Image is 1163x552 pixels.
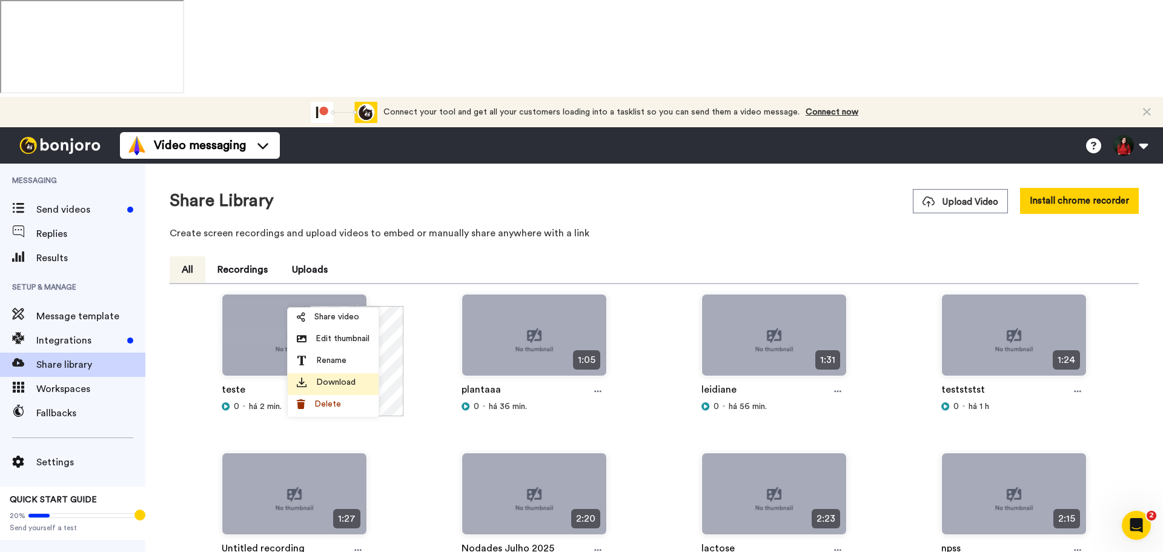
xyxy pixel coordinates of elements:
span: Edit thumbnail [316,333,369,345]
a: testststst [941,382,985,401]
img: no-thumbnail.jpg [462,453,606,545]
span: Settings [36,455,145,470]
span: Replies [36,227,145,241]
span: Share library [36,357,145,372]
span: Results [36,251,145,265]
div: há 2 min. [222,401,367,413]
img: no-thumbnail.jpg [702,294,846,386]
span: 2:15 [1053,509,1080,528]
button: All [170,256,205,283]
div: há 56 min. [701,401,847,413]
img: bj-logo-header-white.svg [15,137,105,154]
p: Create screen recordings and upload videos to embed or manually share anywhere with a link [170,226,1139,241]
span: Download [316,376,356,388]
img: no-thumbnail.jpg [942,453,1086,545]
div: há 36 min. [462,401,607,413]
button: Install chrome recorder [1020,188,1139,214]
span: Share video [314,311,359,323]
button: Upload Video [913,189,1008,213]
img: no-thumbnail.jpg [942,294,1086,386]
span: Workspaces [36,382,145,396]
span: 0 [953,401,959,413]
a: teste [222,382,245,401]
img: vm-color.svg [127,136,147,155]
span: 1:31 [815,350,840,370]
span: QUICK START GUIDE [10,496,97,504]
h1: Share Library [170,191,274,210]
button: Uploads [280,256,340,283]
a: plantaaa [462,382,501,401]
span: Delete [314,398,341,410]
span: 1:24 [1053,350,1080,370]
span: Message template [36,309,145,324]
span: 0 [474,401,479,413]
div: Tooltip anchor [134,510,145,520]
span: Send yourself a test [10,523,136,533]
span: 20% [10,511,25,520]
img: no-thumbnail.jpg [222,294,366,386]
span: 2 [1147,511,1156,520]
div: há 1 h [941,401,1087,413]
span: 0 [714,401,719,413]
a: Connect now [806,108,858,116]
div: animation [311,102,377,123]
span: 0 [234,401,239,413]
span: Fallbacks [36,406,145,421]
a: leidiane [701,382,737,401]
iframe: Intercom live chat [1122,511,1151,540]
span: 2:23 [812,509,840,528]
span: Send videos [36,202,122,217]
span: 2:20 [571,509,600,528]
img: no-thumbnail.jpg [222,453,366,545]
span: Upload Video [923,196,998,208]
span: Connect your tool and get all your customers loading into a tasklist so you can send them a video... [383,108,800,116]
span: 1:05 [573,350,600,370]
img: no-thumbnail.jpg [462,294,606,386]
button: Recordings [205,256,280,283]
span: 1:27 [333,509,360,528]
span: Integrations [36,333,122,348]
img: no-thumbnail.jpg [702,453,846,545]
span: Video messaging [154,137,246,154]
span: Rename [316,354,346,367]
